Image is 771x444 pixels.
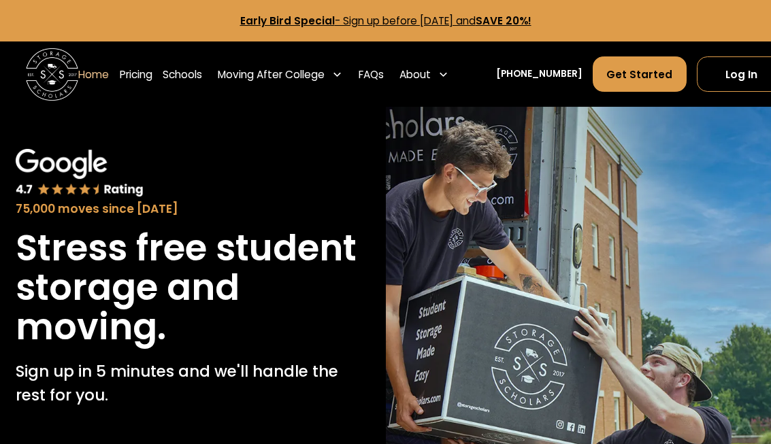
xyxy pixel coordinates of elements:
a: Early Bird Special- Sign up before [DATE] andSAVE 20%! [240,14,531,28]
h1: Stress free student storage and moving. [16,228,370,347]
a: Home [78,56,109,93]
a: home [26,48,78,101]
div: Moving After College [212,56,348,93]
div: Moving After College [218,67,325,82]
a: Schools [163,56,202,93]
a: FAQs [359,56,384,93]
img: Storage Scholars main logo [26,48,78,101]
a: Pricing [120,56,152,93]
div: About [399,67,431,82]
img: Google 4.7 star rating [16,149,144,198]
a: Get Started [593,56,686,92]
div: About [394,56,454,93]
p: Sign up in 5 minutes and we'll handle the rest for you. [16,360,370,407]
strong: SAVE 20%! [476,14,531,28]
strong: Early Bird Special [240,14,335,28]
div: 75,000 moves since [DATE] [16,201,370,218]
a: [PHONE_NUMBER] [496,67,583,81]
